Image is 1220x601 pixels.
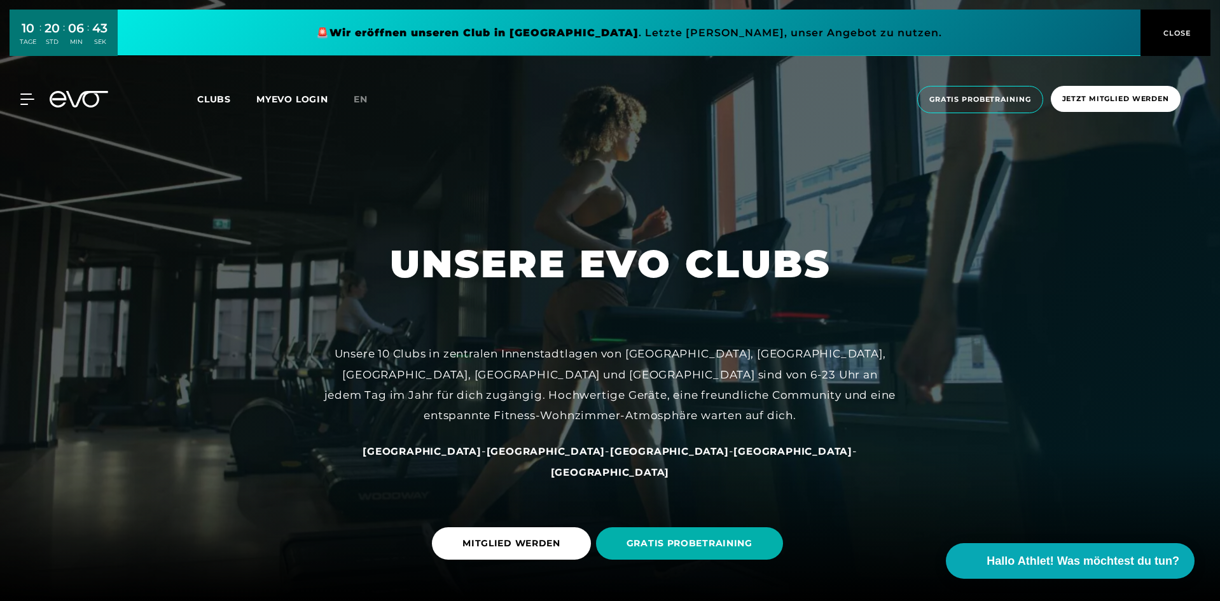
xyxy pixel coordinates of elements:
div: 06 [68,19,84,38]
div: : [39,20,41,54]
a: Jetzt Mitglied werden [1047,86,1184,113]
div: : [87,20,89,54]
span: Jetzt Mitglied werden [1062,93,1169,104]
h1: UNSERE EVO CLUBS [390,239,831,289]
div: - - - - [324,441,896,482]
div: SEK [92,38,107,46]
a: GRATIS PROBETRAINING [596,518,788,569]
a: [GEOGRAPHIC_DATA] [487,445,606,457]
span: Clubs [197,93,231,105]
div: TAGE [20,38,36,46]
span: Gratis Probetraining [929,94,1031,105]
a: Clubs [197,93,256,105]
div: 43 [92,19,107,38]
a: [GEOGRAPHIC_DATA] [551,466,670,478]
button: Hallo Athlet! Was möchtest du tun? [946,543,1195,579]
span: en [354,93,368,105]
a: Gratis Probetraining [913,86,1047,113]
span: GRATIS PROBETRAINING [627,537,752,550]
div: MIN [68,38,84,46]
span: Hallo Athlet! Was möchtest du tun? [987,553,1179,570]
div: : [63,20,65,54]
div: 10 [20,19,36,38]
a: en [354,92,383,107]
span: CLOSE [1160,27,1191,39]
div: 20 [45,19,60,38]
span: MITGLIED WERDEN [462,537,560,550]
a: [GEOGRAPHIC_DATA] [363,445,482,457]
a: [GEOGRAPHIC_DATA] [610,445,729,457]
div: Unsere 10 Clubs in zentralen Innenstadtlagen von [GEOGRAPHIC_DATA], [GEOGRAPHIC_DATA], [GEOGRAPHI... [324,343,896,425]
a: MITGLIED WERDEN [432,518,596,569]
a: MYEVO LOGIN [256,93,328,105]
div: STD [45,38,60,46]
button: CLOSE [1140,10,1210,56]
a: [GEOGRAPHIC_DATA] [733,445,852,457]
